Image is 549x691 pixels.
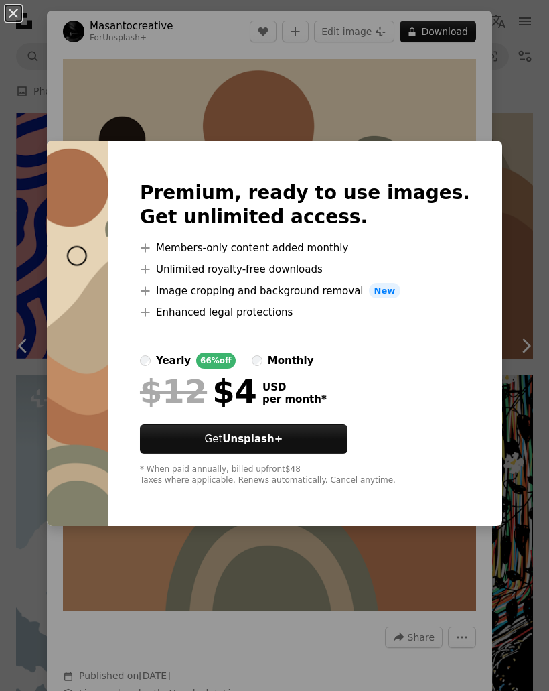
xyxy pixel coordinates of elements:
div: $4 [140,374,257,409]
img: premium_vector-1720975724662-1d1762d44496 [47,141,108,527]
span: per month * [262,393,327,405]
li: Members-only content added monthly [140,240,470,256]
li: Image cropping and background removal [140,283,470,299]
div: 66% off [196,353,236,369]
div: yearly [156,353,191,369]
input: yearly66%off [140,355,151,366]
button: GetUnsplash+ [140,424,347,454]
strong: Unsplash+ [222,433,283,445]
span: New [369,283,401,299]
span: USD [262,381,327,393]
input: monthly [252,355,262,366]
div: * When paid annually, billed upfront $48 Taxes where applicable. Renews automatically. Cancel any... [140,464,470,486]
h2: Premium, ready to use images. Get unlimited access. [140,181,470,229]
li: Enhanced legal protections [140,304,470,320]
span: $12 [140,374,207,409]
div: monthly [268,353,314,369]
li: Unlimited royalty-free downloads [140,261,470,277]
